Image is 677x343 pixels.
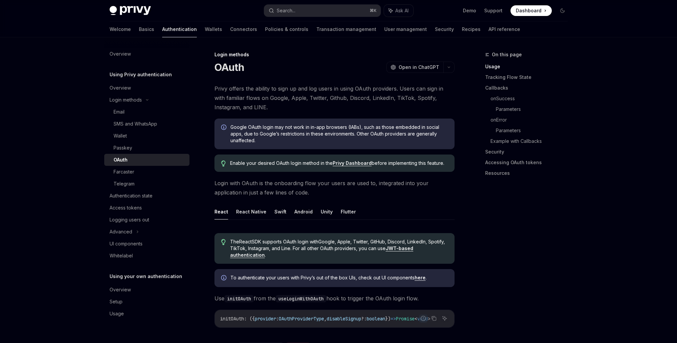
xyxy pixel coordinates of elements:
span: Use from the hook to trigger the OAuth login flow. [214,294,455,303]
a: Setup [104,296,189,308]
button: Open in ChatGPT [386,62,443,73]
a: Resources [485,168,573,178]
a: Parameters [496,104,573,115]
div: Search... [277,7,295,15]
div: Passkey [114,144,132,152]
button: Ask AI [440,314,449,323]
span: Ask AI [395,7,409,14]
span: boolean [367,316,385,322]
span: provider [255,316,276,322]
div: OAuth [114,156,128,164]
a: UI components [104,238,189,250]
svg: Tip [221,239,226,245]
a: Security [485,147,573,157]
a: Access tokens [104,202,189,214]
svg: Tip [221,161,226,167]
a: Authentication state [104,190,189,202]
h5: Using Privy authentication [110,71,172,79]
button: Android [294,204,313,219]
span: Privy offers the ability to sign up and log users in using OAuth providers. Users can sign in wit... [214,84,455,112]
a: Accessing OAuth tokens [485,157,573,168]
div: Login methods [110,96,142,104]
span: Google OAuth login may not work in in-app browsers (IABs), such as those embedded in social apps,... [230,124,448,144]
a: Demo [463,7,476,14]
a: Parameters [496,125,573,136]
a: Connectors [230,21,257,37]
span: disableSignup [327,316,361,322]
a: Usage [104,308,189,320]
code: useLoginWithOAuth [276,295,326,302]
a: Farcaster [104,166,189,178]
span: Dashboard [516,7,541,14]
div: Overview [110,286,131,294]
div: Overview [110,84,131,92]
span: Enable your desired OAuth login method in the before implementing this feature. [230,160,448,167]
span: < [415,316,417,322]
div: Farcaster [114,168,134,176]
span: Open in ChatGPT [399,64,439,71]
a: Example with Callbacks [491,136,573,147]
button: Ask AI [384,5,413,17]
a: Telegram [104,178,189,190]
a: Overview [104,82,189,94]
a: Wallets [205,21,222,37]
a: Dashboard [510,5,552,16]
a: Passkey [104,142,189,154]
a: API reference [489,21,520,37]
div: Logging users out [110,216,149,224]
button: Search...⌘K [264,5,381,17]
span: Promise [396,316,415,322]
a: Overview [104,284,189,296]
h5: Using your own authentication [110,272,182,280]
span: ?: [361,316,367,322]
a: onError [491,115,573,125]
a: Recipes [462,21,481,37]
button: Copy the contents from the code block [430,314,438,323]
a: Transaction management [316,21,376,37]
span: , [324,316,327,322]
a: Wallet [104,130,189,142]
a: Basics [139,21,154,37]
a: Email [104,106,189,118]
button: Swift [274,204,286,219]
span: On this page [492,51,522,59]
a: Logging users out [104,214,189,226]
button: Unity [321,204,333,219]
div: Access tokens [110,204,142,212]
a: here [415,275,426,281]
svg: Info [221,125,228,131]
div: Login methods [214,51,455,58]
a: Overview [104,48,189,60]
span: To authenticate your users with Privy’s out of the box UIs, check out UI components . [230,274,448,281]
span: }) [385,316,391,322]
button: React [214,204,228,219]
a: Privy Dashboard [333,160,372,166]
div: Telegram [114,180,135,188]
span: void [417,316,428,322]
div: Wallet [114,132,127,140]
div: SMS and WhatsApp [114,120,157,128]
a: OAuth [104,154,189,166]
button: Toggle dark mode [557,5,568,16]
span: The React SDK supports OAuth login with Google, Apple, Twitter, GitHub, Discord, LinkedIn, Spotif... [230,238,448,258]
a: onSuccess [491,93,573,104]
span: Login with OAuth is the onboarding flow your users are used to, integrated into your application ... [214,178,455,197]
a: Whitelabel [104,250,189,262]
span: ⌘ K [370,8,377,13]
a: Authentication [162,21,197,37]
div: Advanced [110,228,132,236]
div: Authentication state [110,192,153,200]
a: Policies & controls [265,21,308,37]
a: Welcome [110,21,131,37]
a: User management [384,21,427,37]
a: SMS and WhatsApp [104,118,189,130]
span: OAuthProviderType [279,316,324,322]
a: Usage [485,61,573,72]
button: Report incorrect code [419,314,428,323]
a: Tracking Flow State [485,72,573,83]
div: Email [114,108,125,116]
div: Usage [110,310,124,318]
div: Overview [110,50,131,58]
span: initOAuth [220,316,244,322]
svg: Info [221,275,228,282]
